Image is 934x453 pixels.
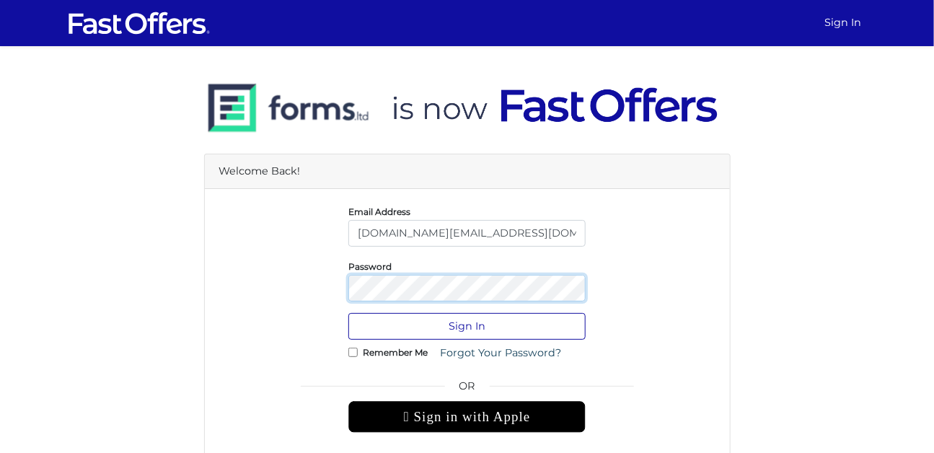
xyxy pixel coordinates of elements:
[363,351,428,354] label: Remember Me
[348,210,410,214] label: Email Address
[431,340,570,366] a: Forgot Your Password?
[348,401,586,433] div: Sign in with Apple
[348,313,586,340] button: Sign In
[348,378,586,401] span: OR
[205,154,730,189] div: Welcome Back!
[348,265,392,268] label: Password
[819,9,868,37] a: Sign In
[348,220,586,247] input: E-Mail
